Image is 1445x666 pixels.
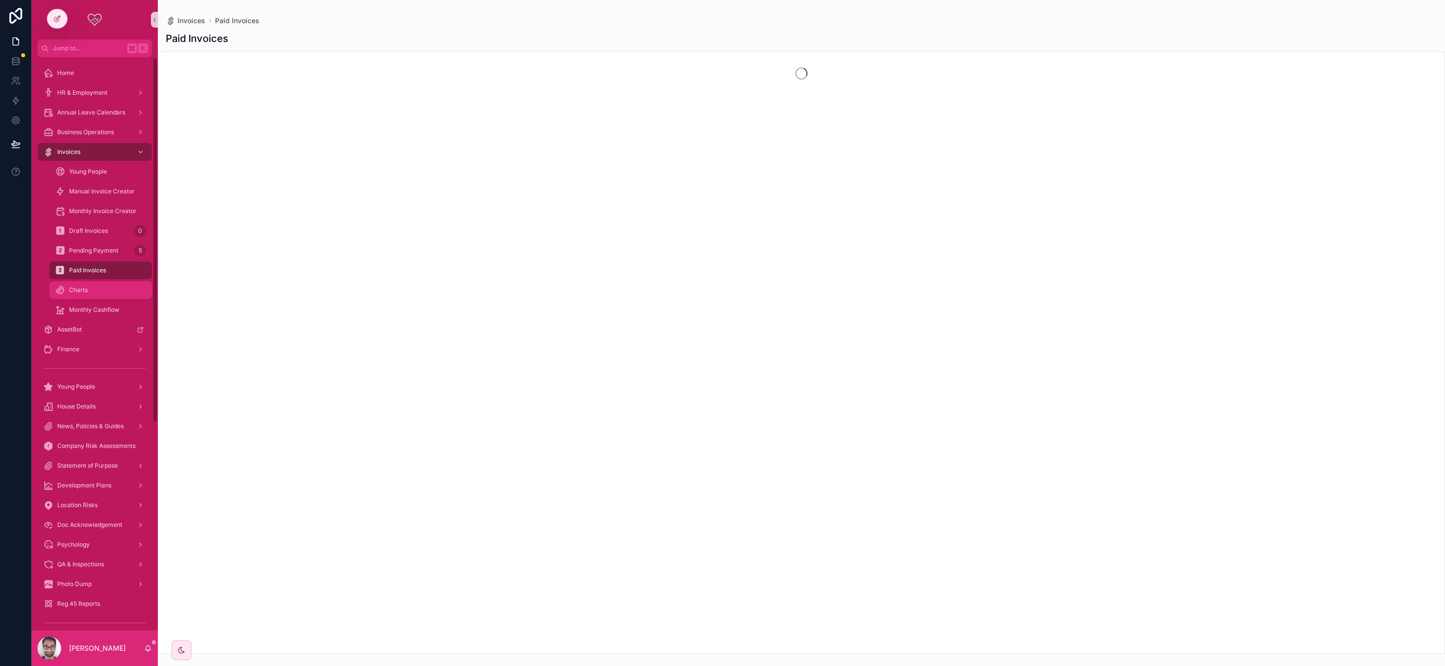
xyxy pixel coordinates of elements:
[57,89,108,97] span: HR & Employment
[57,541,90,549] span: Psychology
[134,245,146,257] div: 5
[49,261,152,279] a: Paid Invoices
[37,516,152,534] a: Doc Acknowledgement
[57,128,114,136] span: Business Operations
[37,123,152,141] a: Business Operations
[37,536,152,554] a: Psychology
[37,39,152,57] button: Jump to...K
[166,32,228,45] h1: Paid Invoices
[49,301,152,319] a: Monthly Cashflow
[57,481,111,489] span: Development Plans
[57,580,92,588] span: Photo Dump
[37,398,152,415] a: House Details
[57,600,100,608] span: Reg 45 Reports
[69,247,118,255] span: Pending Payment
[57,383,95,391] span: Young People
[57,422,124,430] span: News, Policies & Guides
[49,281,152,299] a: Charts
[49,242,152,259] a: Pending Payment5
[57,442,136,450] span: Company Risk Assessments
[57,345,79,353] span: Finance
[87,12,103,28] img: App logo
[69,227,108,235] span: Draft Invoices
[69,306,119,314] span: Monthly Cashflow
[166,16,205,26] a: Invoices
[53,44,123,52] span: Jump to...
[57,462,118,470] span: Statement of Purpose
[178,16,205,26] span: Invoices
[134,225,146,237] div: 0
[37,340,152,358] a: Finance
[69,286,88,294] span: Charts
[49,183,152,200] a: Manual Invoice Creator
[215,16,259,26] a: Paid Invoices
[37,555,152,573] a: QA & Inspections
[49,163,152,181] a: Young People
[37,84,152,102] a: HR & Employment
[37,457,152,475] a: Statement of Purpose
[57,501,98,509] span: Location Risks
[37,477,152,494] a: Development Plans
[37,417,152,435] a: News, Policies & Guides
[57,560,104,568] span: QA & Inspections
[69,168,107,176] span: Young People
[37,321,152,338] a: AssetBot
[37,595,152,613] a: Reg 45 Reports
[37,64,152,82] a: Home
[57,521,122,529] span: Doc Acknowledgement
[32,57,158,630] div: scrollable content
[37,378,152,396] a: Young People
[37,437,152,455] a: Company Risk Assessments
[57,69,74,77] span: Home
[37,143,152,161] a: Invoices
[57,109,125,116] span: Annual Leave Calendars
[37,575,152,593] a: Photo Dump
[69,187,135,195] span: Manual Invoice Creator
[37,104,152,121] a: Annual Leave Calendars
[57,403,96,410] span: House Details
[57,148,80,156] span: Invoices
[69,643,126,653] p: [PERSON_NAME]
[139,44,147,52] span: K
[69,266,106,274] span: Paid Invoices
[49,222,152,240] a: Draft Invoices0
[49,202,152,220] a: Monthly Invoice Creator
[37,496,152,514] a: Location Risks
[69,207,137,215] span: Monthly Invoice Creator
[57,326,82,333] span: AssetBot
